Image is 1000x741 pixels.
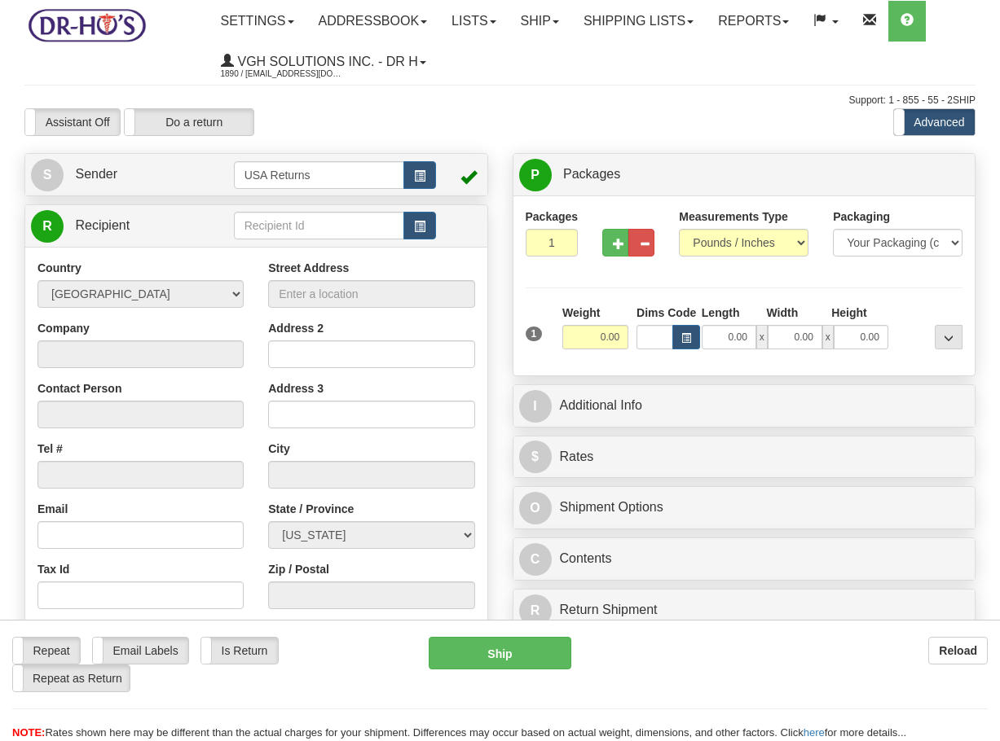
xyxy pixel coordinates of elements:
span: S [31,159,64,191]
span: 1 [526,327,543,341]
label: Repeat as Return [13,665,130,691]
label: Advanced [894,109,975,135]
a: Lists [439,1,508,42]
a: VGH Solutions Inc. - Dr H 1890 / [EMAIL_ADDRESS][DOMAIN_NAME] [209,42,438,82]
label: Repeat [13,638,80,664]
label: Address 2 [268,320,324,336]
label: Packages [526,208,578,225]
span: R [31,210,64,243]
a: S Sender [31,158,234,191]
label: Do a return [125,109,253,135]
span: Recipient [75,218,130,232]
a: Addressbook [306,1,440,42]
span: x [822,325,834,349]
label: Weight [562,305,600,321]
span: 1890 / [EMAIL_ADDRESS][DOMAIN_NAME] [221,66,343,82]
a: $Rates [519,441,970,474]
label: Tax Id [37,561,69,577]
label: Packaging [833,208,890,225]
label: Email [37,501,68,517]
label: Dims Code [637,305,694,321]
span: Packages [563,167,620,181]
span: Sender [75,167,117,181]
a: CContents [519,542,970,576]
label: Contact Person [37,380,121,397]
div: Support: 1 - 855 - 55 - 2SHIP [24,94,976,107]
a: here [804,726,825,739]
span: C [519,543,552,576]
a: Settings [209,1,306,42]
label: Country [37,260,81,276]
label: State / Province [268,501,354,517]
b: Reload [939,644,977,657]
button: Ship [429,637,571,669]
label: Is Return [201,638,278,664]
label: Email Labels [93,638,188,664]
a: P Packages [519,158,970,191]
span: NOTE: [12,726,45,739]
label: Measurements Type [679,208,788,225]
span: I [519,390,552,423]
a: Reports [706,1,801,42]
label: Height [831,305,867,321]
iframe: chat widget [963,287,998,454]
a: OShipment Options [519,491,970,524]
label: City [268,441,289,457]
label: Tel # [37,441,63,457]
input: Sender Id [234,161,405,189]
a: Shipping lists [571,1,706,42]
input: Enter a location [268,280,474,308]
label: Assistant Off [25,109,120,135]
label: Address 3 [268,380,324,397]
span: P [519,159,552,191]
div: ... [935,325,963,349]
label: Street Address [268,260,349,276]
span: VGH Solutions Inc. - Dr H [234,55,418,68]
span: $ [519,441,552,473]
button: Reload [928,637,988,664]
label: Width [766,305,798,321]
span: O [519,492,552,524]
a: Ship [509,1,571,42]
span: R [519,594,552,627]
a: R Recipient [31,209,211,243]
label: Length [702,305,740,321]
img: logo1890.jpg [24,4,149,46]
a: RReturn Shipment [519,594,970,627]
input: Recipient Id [234,212,405,239]
span: x [756,325,768,349]
label: Zip / Postal [268,561,329,577]
a: IAdditional Info [519,389,970,423]
label: Company [37,320,90,336]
